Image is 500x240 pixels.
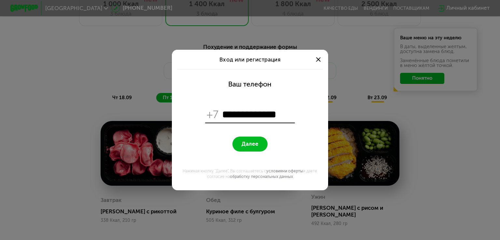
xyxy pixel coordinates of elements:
div: Нажимая кнопку "Далее", Вы соглашаетесь с и даете согласие на [176,168,324,179]
span: Вход или регистрация [219,56,281,63]
a: условиями оферты [266,168,303,173]
span: Далее [242,140,258,147]
span: +7 [207,108,219,121]
button: Далее [232,137,267,152]
div: Ваш телефон [228,80,271,89]
a: обработку персональных данных [230,174,293,179]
